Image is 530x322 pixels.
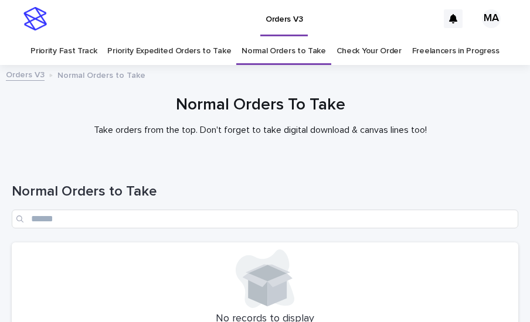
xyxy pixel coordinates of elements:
[482,9,501,28] div: MA
[12,183,518,200] h1: Normal Orders to Take
[57,68,145,81] p: Normal Orders to Take
[26,125,495,136] p: Take orders from the top. Don't forget to take digital download & canvas lines too!
[6,67,45,81] a: Orders V3
[12,95,509,115] h1: Normal Orders To Take
[23,7,47,30] img: stacker-logo-s-only.png
[107,37,231,65] a: Priority Expedited Orders to Take
[412,37,500,65] a: Freelancers in Progress
[337,37,402,65] a: Check Your Order
[12,210,518,228] input: Search
[242,37,326,65] a: Normal Orders to Take
[30,37,97,65] a: Priority Fast Track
